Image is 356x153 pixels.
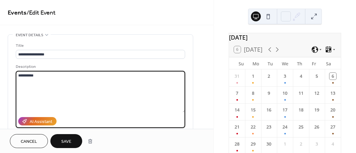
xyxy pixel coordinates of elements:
[321,57,336,70] div: Sa
[10,134,48,148] button: Cancel
[266,124,273,130] div: 23
[234,90,240,97] div: 7
[234,73,240,80] div: 31
[234,141,240,147] div: 28
[266,90,273,97] div: 9
[50,134,82,148] button: Save
[307,57,321,70] div: Fr
[229,33,341,42] div: [DATE]
[16,63,184,70] div: Description
[250,107,256,113] div: 15
[329,141,336,147] div: 4
[329,124,336,130] div: 27
[30,119,52,125] div: AI Assistant
[248,57,263,70] div: Mo
[282,90,288,97] div: 10
[27,7,56,19] span: / Edit Event
[234,57,248,70] div: Su
[298,107,304,113] div: 18
[282,124,288,130] div: 24
[250,90,256,97] div: 8
[329,90,336,97] div: 13
[292,57,307,70] div: Th
[266,73,273,80] div: 2
[314,141,320,147] div: 3
[298,90,304,97] div: 11
[234,107,240,113] div: 14
[298,124,304,130] div: 25
[329,107,336,113] div: 20
[8,7,27,19] a: Events
[250,73,256,80] div: 1
[61,138,71,145] span: Save
[298,141,304,147] div: 2
[314,107,320,113] div: 19
[16,32,43,38] span: Event details
[282,107,288,113] div: 17
[250,141,256,147] div: 29
[21,138,37,145] span: Cancel
[266,107,273,113] div: 16
[278,57,292,70] div: We
[266,141,273,147] div: 30
[263,57,278,70] div: Tu
[314,73,320,80] div: 5
[250,124,256,130] div: 22
[16,42,184,49] div: Title
[329,73,336,80] div: 6
[282,73,288,80] div: 3
[298,73,304,80] div: 4
[314,124,320,130] div: 26
[282,141,288,147] div: 1
[18,117,57,125] button: AI Assistant
[314,90,320,97] div: 12
[234,124,240,130] div: 21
